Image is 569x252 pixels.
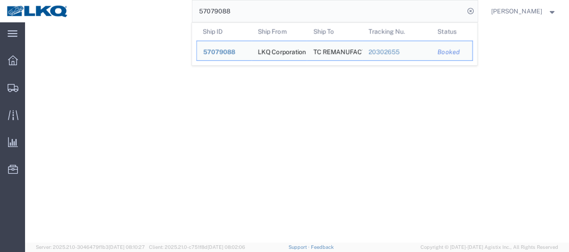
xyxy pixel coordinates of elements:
th: Ship From [251,23,307,41]
th: Ship To [307,23,362,41]
span: Client: 2025.21.0-c751f8d [149,244,245,250]
span: Copyright © [DATE]-[DATE] Agistix Inc., All Rights Reserved [420,244,558,251]
div: 57079088 [203,47,246,57]
button: [PERSON_NAME] [491,6,557,17]
span: [DATE] 08:10:27 [109,244,145,250]
input: Search for shipment number, reference number [192,0,464,22]
th: Tracking Nu. [362,23,431,41]
iframe: FS Legacy Container [25,22,569,243]
div: 20302655 [368,47,425,57]
span: Jason Voyles [491,6,542,16]
span: 57079088 [203,48,235,55]
th: Status [431,23,473,41]
span: Server: 2025.21.0-3046479f1b3 [36,244,145,250]
a: Feedback [311,244,334,250]
div: LKQ Corporation [258,41,301,60]
a: Support [289,244,311,250]
div: TC REMANUFACTURING [313,41,356,60]
div: Booked [437,47,466,57]
table: Search Results [196,23,477,65]
th: Ship ID [196,23,252,41]
span: [DATE] 08:02:06 [208,244,245,250]
img: logo [6,4,69,18]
